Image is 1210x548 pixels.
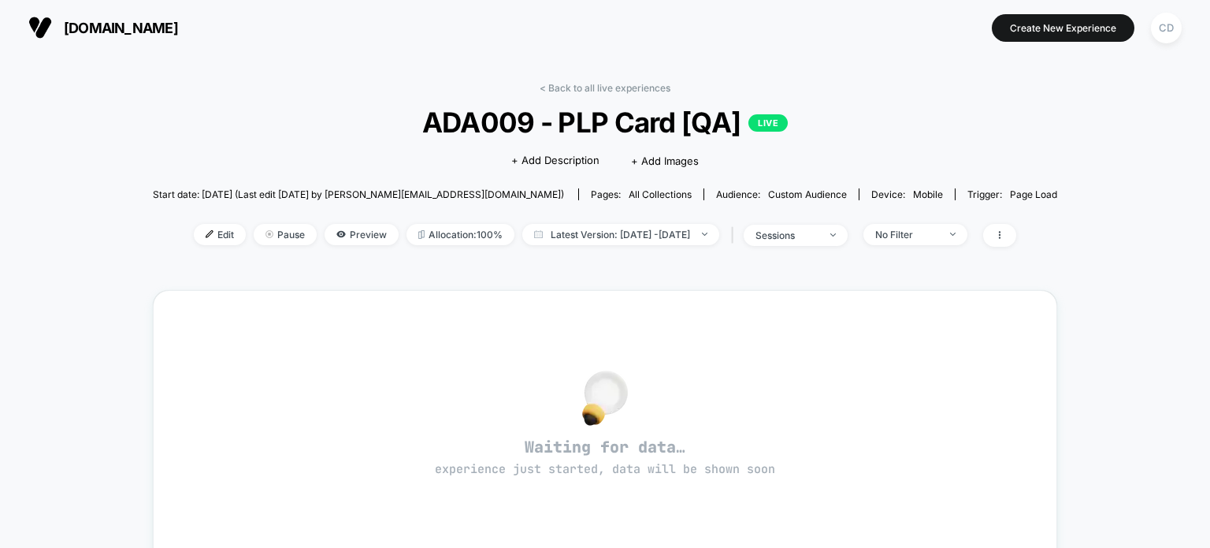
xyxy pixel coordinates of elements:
img: edit [206,230,213,238]
span: Waiting for data… [181,437,1029,478]
img: end [702,233,707,236]
img: Visually logo [28,16,52,39]
img: end [265,230,273,238]
a: < Back to all live experiences [540,82,670,94]
span: Custom Audience [768,188,847,200]
span: + Add Description [511,153,599,169]
span: Allocation: 100% [406,224,514,245]
span: Edit [194,224,246,245]
img: end [830,233,836,237]
div: CD [1151,13,1182,43]
span: mobile [913,188,943,200]
img: rebalance [418,230,425,239]
span: experience just started, data will be shown soon [435,461,775,477]
div: Audience: [716,188,847,200]
span: | [727,224,744,247]
button: [DOMAIN_NAME] [24,15,183,40]
span: all collections [629,188,692,200]
img: end [950,233,956,236]
span: Device: [859,188,955,200]
span: Pause [254,224,317,245]
p: LIVE [748,114,788,132]
button: CD [1146,12,1186,44]
img: calendar [534,230,543,238]
span: [DOMAIN_NAME] [64,20,178,36]
span: Latest Version: [DATE] - [DATE] [522,224,719,245]
span: Start date: [DATE] (Last edit [DATE] by [PERSON_NAME][EMAIL_ADDRESS][DOMAIN_NAME]) [153,188,564,200]
span: Preview [325,224,399,245]
img: no_data [582,371,628,426]
span: ADA009 - PLP Card [QA] [199,106,1012,139]
div: Trigger: [967,188,1057,200]
div: sessions [755,229,818,241]
button: Create New Experience [992,14,1134,42]
div: No Filter [875,229,938,240]
div: Pages: [591,188,692,200]
span: + Add Images [631,155,699,167]
span: Page Load [1010,188,1057,200]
